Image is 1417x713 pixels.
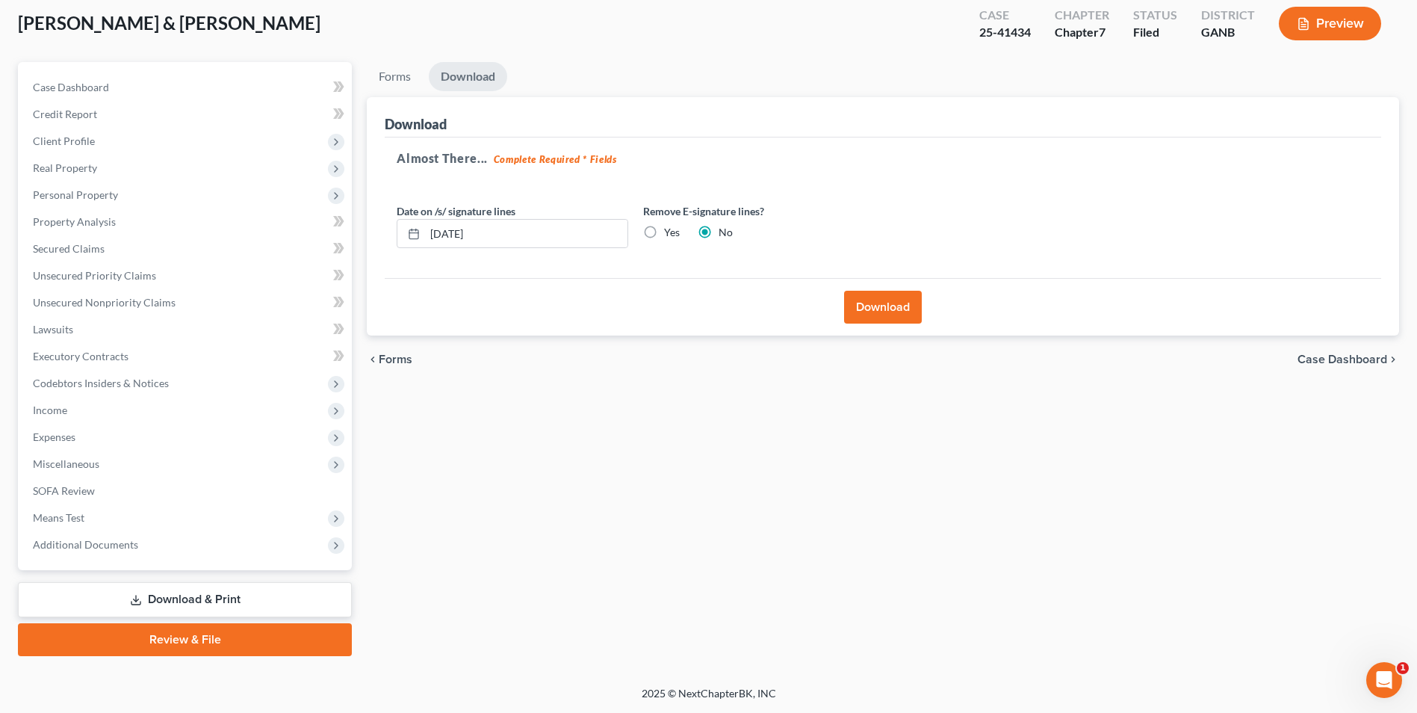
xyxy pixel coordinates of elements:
[21,478,352,504] a: SOFA Review
[1133,24,1177,41] div: Filed
[21,343,352,370] a: Executory Contracts
[397,149,1369,167] h5: Almost There...
[33,269,156,282] span: Unsecured Priority Claims
[33,430,75,443] span: Expenses
[425,220,627,248] input: MM/DD/YYYY
[367,354,432,365] button: chevron_left Forms
[21,101,352,128] a: Credit Report
[33,188,118,201] span: Personal Property
[33,81,109,93] span: Case Dashboard
[21,262,352,289] a: Unsecured Priority Claims
[33,538,138,551] span: Additional Documents
[18,582,352,617] a: Download & Print
[33,135,95,147] span: Client Profile
[979,24,1031,41] div: 25-41434
[33,296,176,309] span: Unsecured Nonpriority Claims
[21,316,352,343] a: Lawsuits
[21,289,352,316] a: Unsecured Nonpriority Claims
[1366,662,1402,698] iframe: Intercom live chat
[379,354,412,365] span: Forms
[18,623,352,656] a: Review & File
[1297,354,1399,365] a: Case Dashboard chevron_right
[33,404,67,416] span: Income
[33,484,95,497] span: SOFA Review
[21,235,352,262] a: Secured Claims
[1055,24,1109,41] div: Chapter
[719,225,733,240] label: No
[1387,354,1399,365] i: chevron_right
[21,74,352,101] a: Case Dashboard
[33,377,169,389] span: Codebtors Insiders & Notices
[33,350,128,362] span: Executory Contracts
[1099,25,1106,39] span: 7
[643,203,875,219] label: Remove E-signature lines?
[1201,24,1255,41] div: GANB
[283,686,1135,713] div: 2025 © NextChapterBK, INC
[397,203,515,219] label: Date on /s/ signature lines
[33,108,97,120] span: Credit Report
[1397,662,1409,674] span: 1
[33,457,99,470] span: Miscellaneous
[385,115,447,133] div: Download
[367,62,423,91] a: Forms
[33,215,116,228] span: Property Analysis
[1297,354,1387,365] span: Case Dashboard
[494,153,617,165] strong: Complete Required * Fields
[429,62,507,91] a: Download
[33,242,105,255] span: Secured Claims
[1133,7,1177,24] div: Status
[18,12,320,34] span: [PERSON_NAME] & [PERSON_NAME]
[1279,7,1381,40] button: Preview
[33,161,97,174] span: Real Property
[844,291,922,324] button: Download
[33,511,84,524] span: Means Test
[367,354,379,365] i: chevron_left
[979,7,1031,24] div: Case
[21,209,352,235] a: Property Analysis
[1055,7,1109,24] div: Chapter
[33,323,73,336] span: Lawsuits
[664,225,680,240] label: Yes
[1201,7,1255,24] div: District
